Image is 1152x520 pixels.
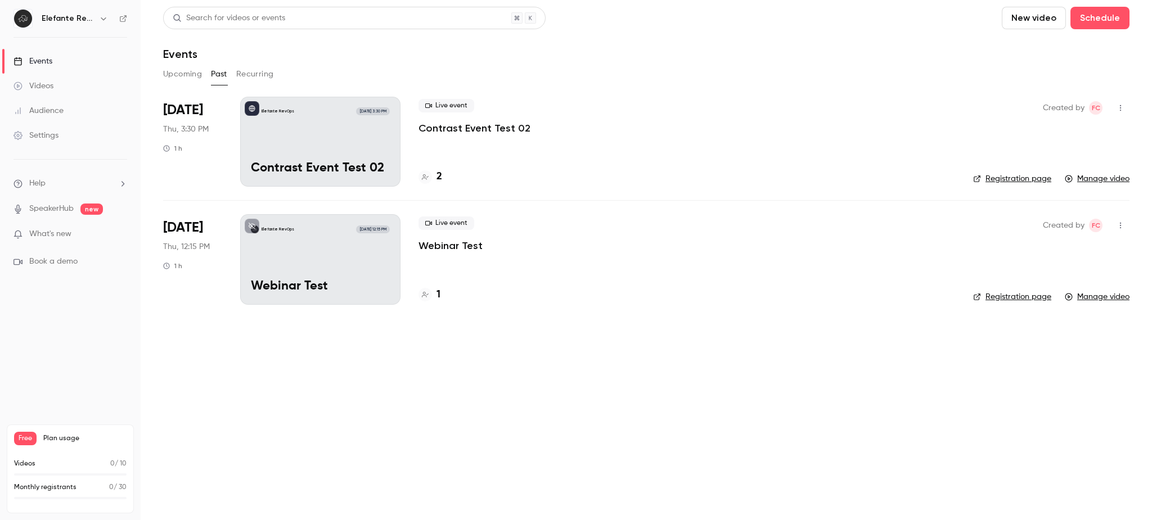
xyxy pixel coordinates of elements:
[1065,173,1129,184] a: Manage video
[418,239,483,252] a: Webinar Test
[356,107,389,115] span: [DATE] 3:30 PM
[973,173,1051,184] a: Registration page
[114,229,127,239] iframe: Noticeable Trigger
[14,432,37,445] span: Free
[418,287,440,302] a: 1
[29,178,46,189] span: Help
[13,80,53,92] div: Videos
[163,214,222,304] div: Jul 10 Thu, 4:15 PM (America/Sao Paulo)
[436,287,440,302] h4: 1
[13,56,52,67] div: Events
[1092,219,1100,232] span: FC
[29,256,78,268] span: Book a demo
[418,169,442,184] a: 2
[163,144,182,153] div: 1 h
[80,204,103,215] span: new
[251,279,390,294] p: Webinar Test
[163,101,203,119] span: [DATE]
[13,130,58,141] div: Settings
[262,108,294,114] p: Elefante RevOps
[240,97,400,187] a: Contrast Event Test 02Elefante RevOps[DATE] 3:30 PMContrast Event Test 02
[1043,219,1084,232] span: Created by
[29,228,71,240] span: What's new
[109,484,114,491] span: 0
[236,65,274,83] button: Recurring
[356,225,389,233] span: [DATE] 12:15 PM
[42,13,94,24] h6: Elefante RevOps
[110,459,127,469] p: / 10
[29,203,74,215] a: SpeakerHub
[251,161,390,176] p: Contrast Event Test 02
[110,460,115,467] span: 0
[163,97,222,187] div: Jul 10 Thu, 7:30 PM (America/Sao Paulo)
[163,124,209,135] span: Thu, 3:30 PM
[1065,291,1129,302] a: Manage video
[1002,7,1066,29] button: New video
[173,12,285,24] div: Search for videos or events
[163,261,182,270] div: 1 h
[13,178,127,189] li: help-dropdown-opener
[163,219,203,237] span: [DATE]
[418,121,530,135] a: Contrast Event Test 02
[262,227,294,232] p: Elefante RevOps
[163,241,210,252] span: Thu, 12:15 PM
[1070,7,1129,29] button: Schedule
[13,105,64,116] div: Audience
[1089,101,1102,115] span: Felipe Carrer
[43,434,127,443] span: Plan usage
[163,47,197,61] h1: Events
[109,482,127,492] p: / 30
[1089,219,1102,232] span: Felipe Carrer
[211,65,227,83] button: Past
[14,459,35,469] p: Videos
[163,65,202,83] button: Upcoming
[240,214,400,304] a: Webinar TestElefante RevOps[DATE] 12:15 PMWebinar Test
[14,482,76,492] p: Monthly registrants
[418,216,474,230] span: Live event
[1092,101,1100,115] span: FC
[436,169,442,184] h4: 2
[1043,101,1084,115] span: Created by
[418,99,474,112] span: Live event
[14,10,32,28] img: Elefante RevOps
[973,291,1051,302] a: Registration page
